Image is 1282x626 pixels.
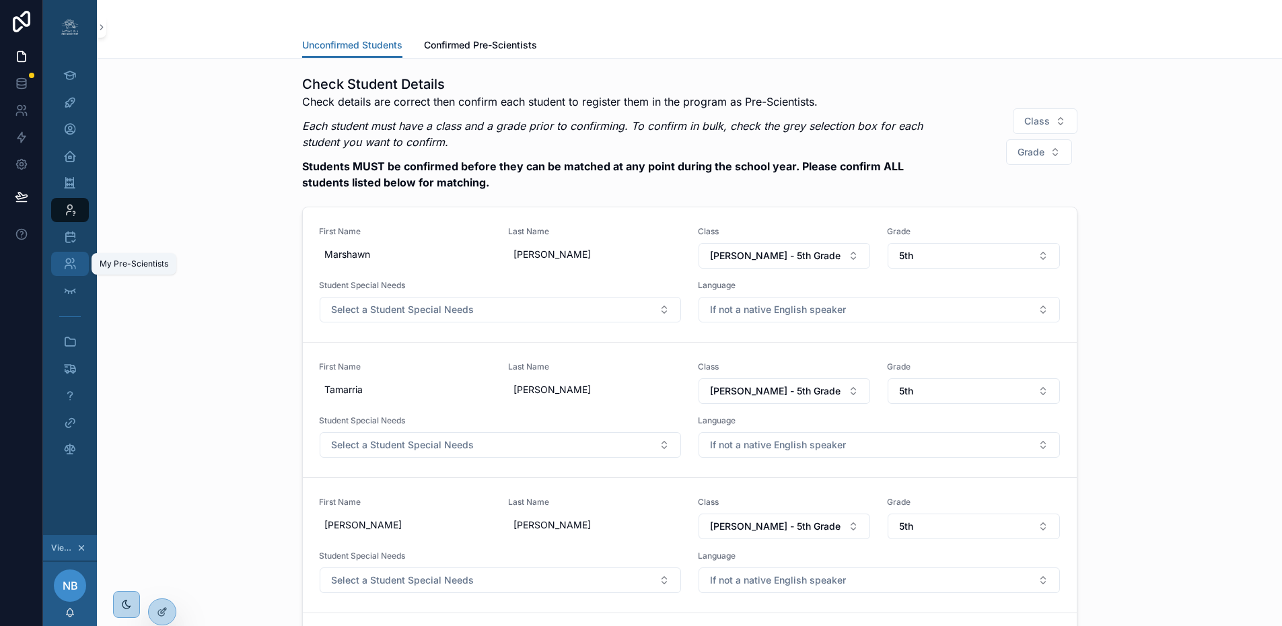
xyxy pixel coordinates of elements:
[303,207,1077,342] a: First NameMarshawnLast Name[PERSON_NAME]ClassSelect ButtonGradeSelect ButtonStudent Special Needs...
[320,567,681,593] button: Select Button
[508,497,682,508] span: Last Name
[43,54,97,479] div: scrollable content
[888,514,1060,539] button: Select Button
[698,361,871,372] span: Class
[899,520,913,533] span: 5th
[324,518,487,532] span: [PERSON_NAME]
[513,383,676,396] span: [PERSON_NAME]
[302,38,402,52] span: Unconfirmed Students
[888,243,1060,269] button: Select Button
[302,94,951,110] p: Check details are correct then confirm each student to register them in the program as Pre-Scient...
[319,280,682,291] span: Student Special Needs
[513,518,676,532] span: [PERSON_NAME]
[100,258,168,269] div: My Pre-Scientists
[710,249,843,263] span: [PERSON_NAME] - 5th Grade 205
[1006,139,1072,165] button: Select Button
[302,119,923,149] em: Each student must have a class and a grade prior to confirming. To confirm in bulk, check the gre...
[424,38,537,52] span: Confirmed Pre-Scientists
[1013,108,1077,134] button: Select Button
[319,361,493,372] span: First Name
[710,573,846,587] span: If not a native English speaker
[424,33,537,60] a: Confirmed Pre-Scientists
[51,543,74,553] span: Viewing as Niamh
[302,75,951,94] h1: Check Student Details
[331,303,474,316] span: Select a Student Special Needs
[324,383,487,396] span: Tamarria
[513,248,676,261] span: [PERSON_NAME]
[887,226,1061,237] span: Grade
[508,226,682,237] span: Last Name
[888,378,1060,404] button: Select Button
[302,33,402,59] a: Unconfirmed Students
[319,497,493,508] span: First Name
[324,248,487,261] span: Marshawn
[699,567,1060,593] button: Select Button
[331,573,474,587] span: Select a Student Special Needs
[699,378,871,404] button: Select Button
[698,415,1061,426] span: Language
[899,384,913,398] span: 5th
[320,297,681,322] button: Select Button
[887,361,1061,372] span: Grade
[63,578,78,594] span: NB
[303,477,1077,613] a: First Name[PERSON_NAME]Last Name[PERSON_NAME]ClassSelect ButtonGradeSelect ButtonStudent Special ...
[710,303,846,316] span: If not a native English speaker
[698,226,871,237] span: Class
[302,160,904,189] strong: Students MUST be confirmed before they can be matched at any point during the school year. Please...
[698,497,871,508] span: Class
[710,438,846,452] span: If not a native English speaker
[887,497,1061,508] span: Grade
[710,384,843,398] span: [PERSON_NAME] - 5th Grade 205
[699,432,1060,458] button: Select Button
[1024,114,1050,128] span: Class
[698,551,1061,561] span: Language
[319,226,493,237] span: First Name
[59,16,81,38] img: App logo
[699,514,871,539] button: Select Button
[710,520,843,533] span: [PERSON_NAME] - 5th Grade 205
[699,297,1060,322] button: Select Button
[699,243,871,269] button: Select Button
[1018,145,1044,159] span: Grade
[331,438,474,452] span: Select a Student Special Needs
[320,432,681,458] button: Select Button
[508,361,682,372] span: Last Name
[698,280,1061,291] span: Language
[319,551,682,561] span: Student Special Needs
[303,342,1077,477] a: First NameTamarriaLast Name[PERSON_NAME]ClassSelect ButtonGradeSelect ButtonStudent Special Needs...
[319,415,682,426] span: Student Special Needs
[899,249,913,263] span: 5th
